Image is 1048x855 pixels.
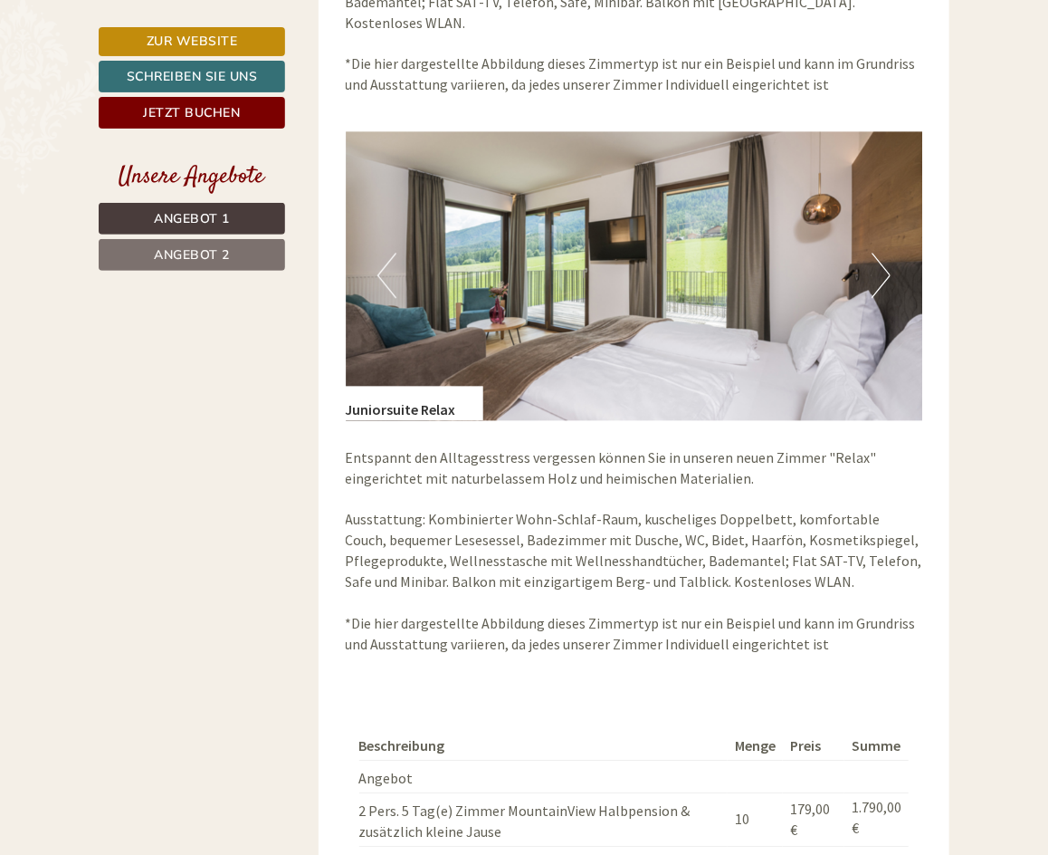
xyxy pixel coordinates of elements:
td: 10 [728,793,783,847]
span: 179,00 € [790,800,830,839]
div: [DATE] [256,14,321,44]
td: Angebot [359,761,729,793]
th: Menge [728,732,783,760]
div: Unsere Angebote [99,160,285,194]
span: Angebot 2 [154,246,230,264]
th: Beschreibung [359,732,729,760]
div: Guten Tag, wie können wir Ihnen helfen? [290,49,564,104]
button: Senden [469,477,577,509]
div: Sie [299,53,550,67]
td: 1.790,00 € [844,793,909,847]
small: 14:00 [299,88,550,101]
div: Juniorsuite Relax [346,386,483,420]
th: Summe [844,732,909,760]
a: Schreiben Sie uns [99,61,285,92]
span: Angebot 1 [154,210,230,227]
a: Zur Website [99,27,285,56]
p: Entspannt den Alltagesstress vergessen können Sie in unseren neuen Zimmer "Relax" eingerichtet mi... [346,447,923,654]
td: 2 Pers. 5 Tag(e) Zimmer MountainView Halbpension & zusätzlich kleine Jause [359,793,729,847]
th: Preis [783,732,844,760]
img: image [346,131,923,420]
button: Previous [377,253,396,298]
a: Jetzt buchen [99,97,285,129]
button: Next [872,253,891,298]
